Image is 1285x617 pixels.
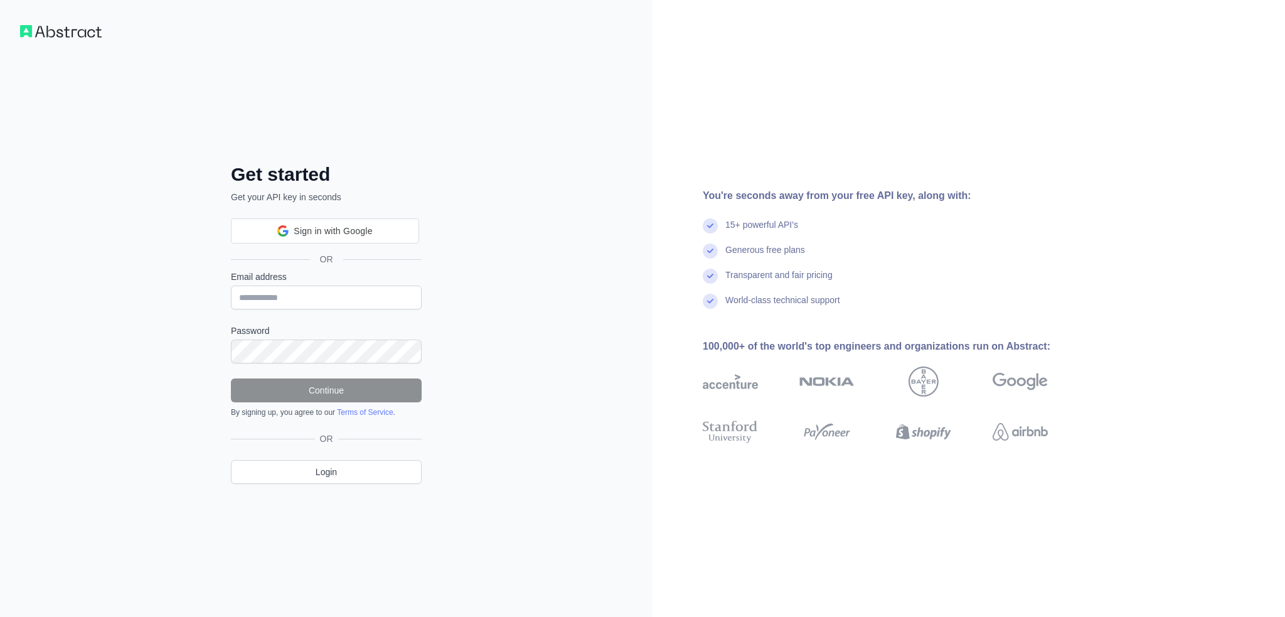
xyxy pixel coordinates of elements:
div: You're seconds away from your free API key, along with: [703,188,1088,203]
img: accenture [703,367,758,397]
img: airbnb [993,418,1048,446]
div: Generous free plans [725,244,805,269]
img: Workflow [20,25,102,38]
img: check mark [703,269,718,284]
div: By signing up, you agree to our . [231,407,422,417]
img: check mark [703,294,718,309]
div: 100,000+ of the world's top engineers and organizations run on Abstract: [703,339,1088,354]
div: World-class technical support [725,294,840,319]
div: Transparent and fair pricing [725,269,833,294]
h2: Get started [231,163,422,186]
img: shopify [896,418,951,446]
div: Sign in with Google [231,218,419,244]
p: Get your API key in seconds [231,191,422,203]
span: Sign in with Google [294,225,372,238]
img: google [993,367,1048,397]
img: stanford university [703,418,758,446]
label: Email address [231,271,422,283]
a: Login [231,460,422,484]
img: bayer [909,367,939,397]
span: OR [310,253,343,266]
img: check mark [703,244,718,259]
button: Continue [231,378,422,402]
a: Terms of Service [337,408,393,417]
img: nokia [799,367,855,397]
span: OR [315,432,338,445]
label: Password [231,325,422,337]
img: check mark [703,218,718,233]
img: payoneer [799,418,855,446]
div: 15+ powerful API's [725,218,798,244]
